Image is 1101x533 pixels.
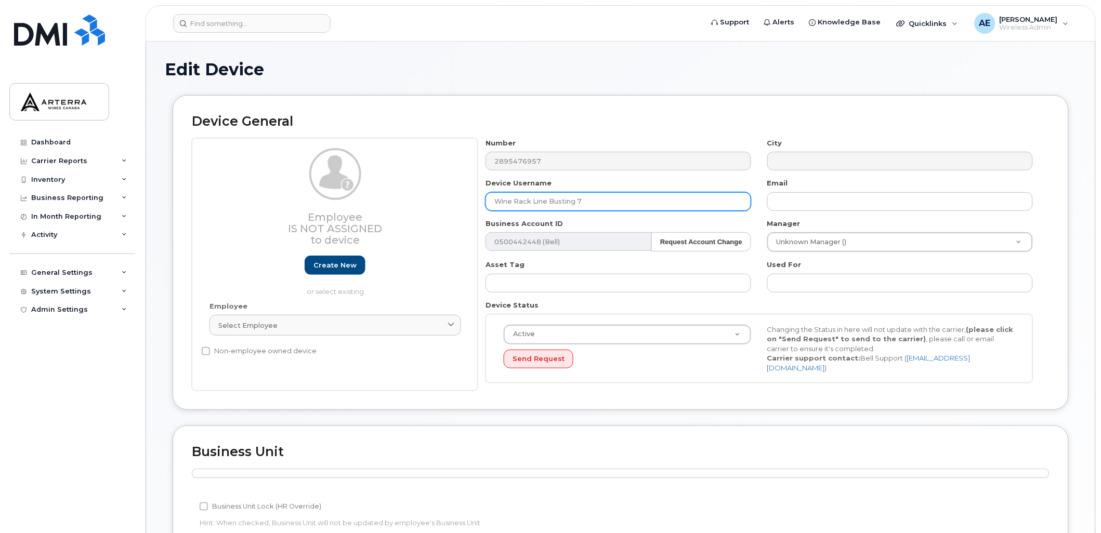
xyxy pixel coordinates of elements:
h2: Business Unit [192,445,1050,459]
label: Device Status [486,300,539,310]
span: Unknown Manager () [770,237,847,247]
button: Request Account Change [651,232,751,251]
span: to device [310,234,360,246]
input: Non-employee owned device [202,347,210,355]
h2: Device General [192,114,1050,129]
div: Changing the Status in here will not update with the carrier, , please call or email carrier to e... [759,325,1022,373]
label: Device Username [486,178,552,188]
span: Select employee [218,321,278,330]
a: Active [504,325,751,344]
a: [EMAIL_ADDRESS][DOMAIN_NAME] [767,354,970,372]
label: Number [486,138,516,148]
a: Select employee [209,315,461,336]
label: Manager [767,219,801,229]
label: Business Unit Lock (HR Override) [200,500,321,513]
a: Unknown Manager () [768,233,1032,251]
span: Active [507,329,535,339]
p: or select existing [209,287,461,297]
label: Used For [767,260,802,270]
h3: Employee [209,211,461,246]
button: Send Request [504,350,573,369]
strong: Request Account Change [660,238,742,246]
p: Hint: When checked, Business Unit will not be updated by employee's Business Unit [200,518,755,528]
a: Create new [305,256,365,275]
label: City [767,138,782,148]
label: Email [767,178,788,188]
label: Non-employee owned device [202,345,317,357]
span: Is not assigned [288,222,382,235]
label: Employee [209,301,247,311]
h1: Edit Device [165,60,1077,78]
label: Business Account ID [486,219,563,229]
strong: Carrier support contact: [767,354,860,362]
label: Asset Tag [486,260,525,270]
input: Business Unit Lock (HR Override) [200,502,208,511]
